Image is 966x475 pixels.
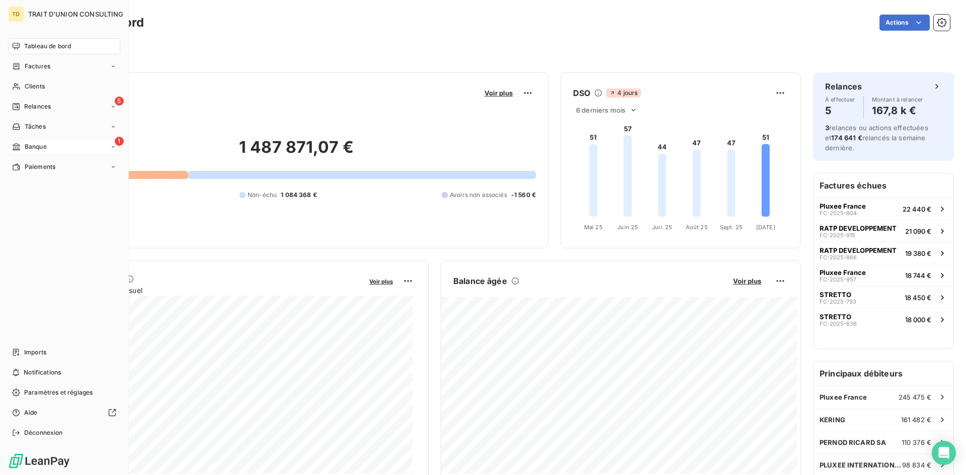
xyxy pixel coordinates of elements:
[820,393,867,401] span: Pluxee France
[820,268,866,276] span: Pluxee France
[25,62,50,71] span: Factures
[905,249,931,257] span: 19 380 €
[820,210,857,216] span: FC-2025-804
[820,232,855,238] span: FC-2025-915
[905,227,931,235] span: 21 090 €
[932,441,956,465] div: Open Intercom Messenger
[733,277,761,285] span: Voir plus
[24,428,63,437] span: Déconnexion
[814,242,953,264] button: RATP DEVELOPPEMENTFC-2025-86619 380 €
[820,299,856,305] span: FC-2025-793
[24,42,71,51] span: Tableau de bord
[820,438,886,446] span: PERNOD RICARD SA
[28,10,124,18] span: TRAIT D'UNION CONSULTING
[248,191,277,200] span: Non-échu
[450,191,507,200] span: Avoirs non associés
[879,15,930,31] button: Actions
[720,224,743,231] tspan: Sept. 25
[281,191,317,200] span: 1 084 368 €
[820,254,857,260] span: FC-2025-866
[511,191,536,200] span: -1 560 €
[820,224,897,232] span: RATP DEVELOPPEMENT
[686,224,708,231] tspan: Août 25
[573,87,590,99] h6: DSO
[584,224,603,231] tspan: Mai 25
[872,103,923,119] h4: 167,8 k €
[905,294,931,302] span: 18 450 €
[825,124,829,132] span: 3
[902,438,931,446] span: 110 376 €
[756,224,775,231] tspan: [DATE]
[115,97,124,106] span: 5
[730,276,764,286] button: Voir plus
[369,278,393,285] span: Voir plus
[24,388,93,397] span: Paramètres et réglages
[820,202,866,210] span: Pluxee France
[814,264,953,286] button: Pluxee FranceFC-2025-95718 744 €
[820,291,851,299] span: STRETTO
[825,124,928,152] span: relances ou actions effectuées et relancés la semaine dernière.
[24,368,61,377] span: Notifications
[24,102,51,111] span: Relances
[606,88,640,98] span: 4 jours
[814,173,953,198] h6: Factures échues
[814,308,953,330] button: STRETTOFC-2025-63618 000 €
[820,321,857,327] span: FC-2025-636
[902,461,931,469] span: 98 834 €
[899,393,931,401] span: 245 475 €
[905,316,931,324] span: 18 000 €
[8,453,70,469] img: Logo LeanPay
[24,408,38,417] span: Aide
[57,137,536,167] h2: 1 487 871,07 €
[8,405,120,421] a: Aide
[481,88,516,98] button: Voir plus
[820,416,845,424] span: KERING
[814,198,953,220] button: Pluxee FranceFC-2025-80422 440 €
[115,137,124,146] span: 1
[453,275,507,287] h6: Balance âgée
[485,89,513,97] span: Voir plus
[814,361,953,386] h6: Principaux débiteurs
[820,313,851,321] span: STRETTO
[366,276,396,286] button: Voir plus
[25,82,45,91] span: Clients
[25,122,46,131] span: Tâches
[617,224,638,231] tspan: Juin 25
[25,162,55,171] span: Paiements
[825,80,862,92] h6: Relances
[652,224,672,231] tspan: Juil. 25
[820,246,897,254] span: RATP DEVELOPPEMENT
[8,6,24,22] div: TD
[24,348,46,357] span: Imports
[814,220,953,242] button: RATP DEVELOPPEMENTFC-2025-91521 090 €
[820,461,902,469] span: PLUXEE INTERNATIONAL
[814,286,953,308] button: STRETTOFC-2025-79318 450 €
[872,97,923,103] span: Montant à relancer
[825,103,855,119] h4: 5
[576,106,625,114] span: 6 derniers mois
[57,285,362,296] span: Chiffre d'affaires mensuel
[901,416,931,424] span: 161 482 €
[905,271,931,279] span: 18 744 €
[825,97,855,103] span: À effectuer
[903,205,931,213] span: 22 440 €
[25,142,47,151] span: Banque
[831,134,862,142] span: 174 641 €
[820,276,856,282] span: FC-2025-957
